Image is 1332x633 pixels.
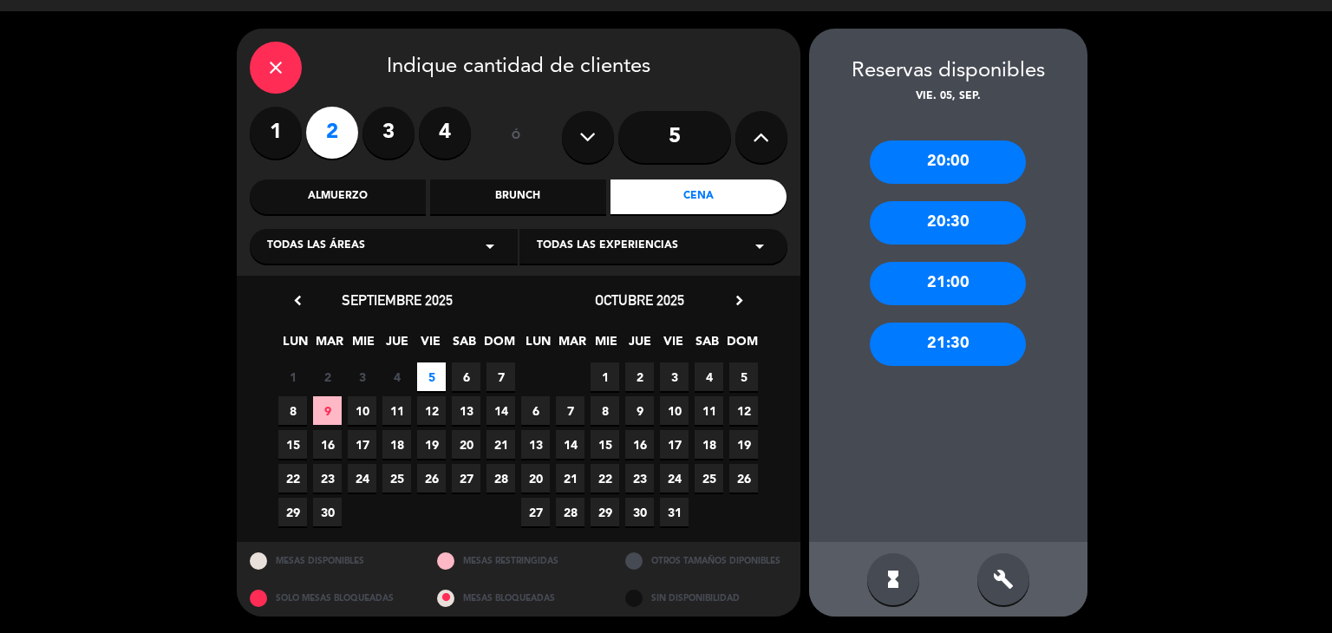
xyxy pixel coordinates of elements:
span: 16 [313,430,342,459]
span: MIE [591,331,620,360]
span: 20 [452,430,480,459]
div: SIN DISPONIBILIDAD [612,579,800,617]
span: 28 [486,464,515,493]
span: 18 [695,430,723,459]
div: 20:00 [870,140,1026,184]
span: 12 [729,396,758,425]
span: Todas las experiencias [537,238,678,255]
div: Brunch [430,179,606,214]
span: Todas las áreas [267,238,365,255]
span: 1 [591,362,619,391]
i: arrow_drop_down [749,236,770,257]
span: 4 [695,362,723,391]
span: 23 [313,464,342,493]
span: 25 [382,464,411,493]
span: 11 [382,396,411,425]
span: 10 [348,396,376,425]
span: 26 [417,464,446,493]
span: 31 [660,498,689,526]
span: DOM [727,331,755,360]
span: 8 [278,396,307,425]
span: 7 [486,362,515,391]
div: MESAS RESTRINGIDAS [424,542,612,579]
i: chevron_left [289,291,307,310]
span: 10 [660,396,689,425]
span: septiembre 2025 [342,291,453,309]
span: 25 [695,464,723,493]
i: close [265,57,286,78]
span: 17 [348,430,376,459]
span: 15 [591,430,619,459]
span: 30 [313,498,342,526]
label: 1 [250,107,302,159]
label: 4 [419,107,471,159]
span: 21 [556,464,584,493]
span: 23 [625,464,654,493]
i: hourglass_full [883,569,904,590]
div: SOLO MESAS BLOQUEADAS [237,579,425,617]
span: DOM [484,331,513,360]
span: VIE [416,331,445,360]
div: 20:30 [870,201,1026,245]
span: 12 [417,396,446,425]
span: 3 [660,362,689,391]
span: 13 [452,396,480,425]
span: 29 [591,498,619,526]
span: octubre 2025 [595,291,684,309]
span: 26 [729,464,758,493]
span: 27 [521,498,550,526]
span: MAR [558,331,586,360]
span: 14 [486,396,515,425]
div: 21:30 [870,323,1026,366]
span: 29 [278,498,307,526]
span: MAR [315,331,343,360]
span: 24 [660,464,689,493]
div: 21:00 [870,262,1026,305]
span: SAB [450,331,479,360]
span: 11 [695,396,723,425]
span: 24 [348,464,376,493]
span: MIE [349,331,377,360]
span: 22 [278,464,307,493]
div: Cena [610,179,787,214]
div: MESAS BLOQUEADAS [424,579,612,617]
span: 3 [348,362,376,391]
span: LUN [281,331,310,360]
div: OTROS TAMAÑOS DIPONIBLES [612,542,800,579]
span: 5 [729,362,758,391]
span: 6 [452,362,480,391]
span: 28 [556,498,584,526]
div: ó [488,107,545,167]
i: arrow_drop_down [480,236,500,257]
span: 19 [729,430,758,459]
span: 19 [417,430,446,459]
span: 22 [591,464,619,493]
div: Reservas disponibles [809,55,1087,88]
span: JUE [382,331,411,360]
span: SAB [693,331,721,360]
span: 30 [625,498,654,526]
span: 27 [452,464,480,493]
span: 8 [591,396,619,425]
span: 18 [382,430,411,459]
span: LUN [524,331,552,360]
span: 17 [660,430,689,459]
span: 20 [521,464,550,493]
span: 21 [486,430,515,459]
span: 4 [382,362,411,391]
i: build [993,569,1014,590]
span: 5 [417,362,446,391]
div: Indique cantidad de clientes [250,42,787,94]
span: 1 [278,362,307,391]
span: 6 [521,396,550,425]
div: vie. 05, sep. [809,88,1087,106]
label: 2 [306,107,358,159]
span: 14 [556,430,584,459]
span: 2 [313,362,342,391]
label: 3 [362,107,415,159]
span: 9 [313,396,342,425]
i: chevron_right [730,291,748,310]
div: MESAS DISPONIBLES [237,542,425,579]
span: 16 [625,430,654,459]
span: VIE [659,331,688,360]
